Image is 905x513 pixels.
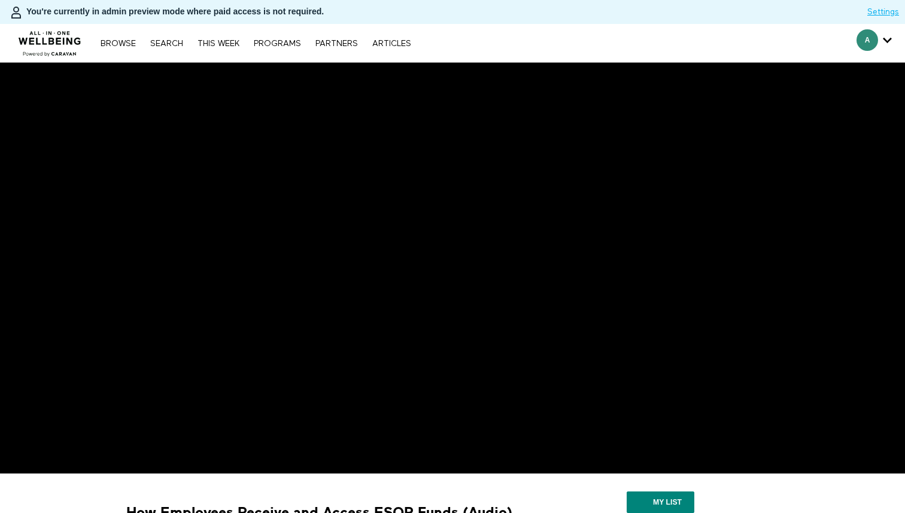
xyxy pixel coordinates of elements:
a: ARTICLES [366,40,417,48]
a: Browse [95,40,142,48]
a: Settings [867,6,899,18]
nav: Primary [95,37,417,49]
a: PARTNERS [309,40,364,48]
button: My list [627,491,694,513]
img: person-bdfc0eaa9744423c596e6e1c01710c89950b1dff7c83b5d61d716cfd8139584f.svg [9,5,23,20]
div: Secondary [848,24,901,62]
img: CARAVAN [14,22,86,58]
a: PROGRAMS [248,40,307,48]
a: Search [144,40,189,48]
a: THIS WEEK [192,40,245,48]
